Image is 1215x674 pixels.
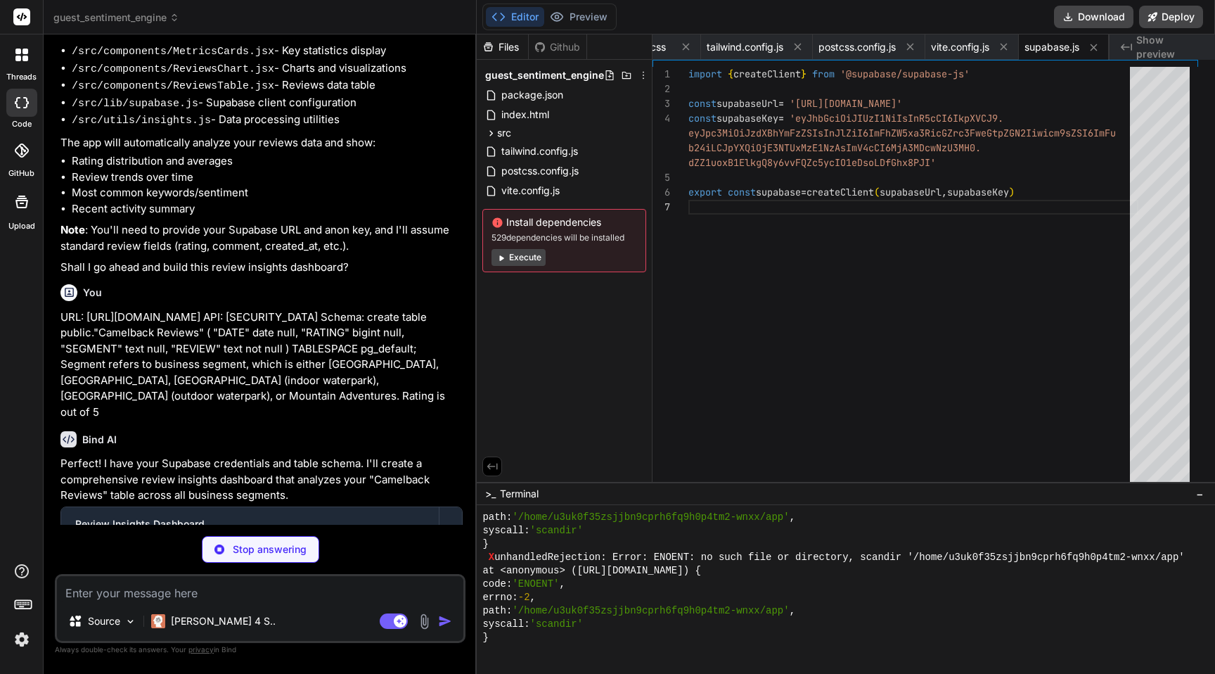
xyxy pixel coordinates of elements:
code: /src/components/ReviewsChart.jsx [72,63,274,75]
p: Always double-check its answers. Your in Bind [55,643,465,656]
button: Editor [486,7,544,27]
span: vite.config.js [500,182,561,199]
span: const [728,186,756,198]
span: ( [874,186,880,198]
img: settings [10,628,34,651]
p: Shall I go ahead and build this review insights dashboard? [60,260,463,276]
span: errno: [482,591,517,604]
span: { [728,68,733,80]
p: Source [88,614,120,628]
button: Deploy [1139,6,1203,28]
span: ) [1009,186,1015,198]
span: unhandledRejection: Error: ENOENT: no such file or directory, scandir '/home/u3uk0f35zsjjbn9cprh6... [494,551,1185,564]
code: /src/utils/insights.js [72,115,211,127]
div: Files [477,40,528,54]
li: Rating distribution and averages [72,153,463,170]
img: icon [438,614,452,628]
span: path: [482,511,512,524]
p: The app will automatically analyze your reviews data and show: [60,135,463,151]
span: , [560,578,565,591]
div: 6 [652,185,670,200]
span: supabaseKey [947,186,1009,198]
span: export [688,186,722,198]
li: - Charts and visualizations [72,61,463,78]
div: 4 [652,111,670,126]
span: 'eyJhbGciOiJIUzI1NiIsInR5cCI6IkpXVCJ9. [790,112,1003,125]
button: Review Insights DashboardClick to open Workbench [61,507,439,554]
span: − [1196,487,1204,501]
div: 1 [652,67,670,82]
label: code [12,118,32,130]
span: dZZ1uoxB1ElkgQ8y6vvFQZc5ycIO1eDsoLDfGhx8PJI' [688,156,936,169]
div: Github [529,40,586,54]
span: import [688,68,722,80]
p: URL: [URL][DOMAIN_NAME] API: [SECURITY_DATA] Schema: create table public."Camelback Reviews" ( "D... [60,310,463,421]
button: Preview [544,7,613,27]
span: const [688,112,716,125]
span: syscall: [482,524,529,538]
span: privacy [188,645,214,654]
span: tailwind.config.js [500,143,579,160]
span: postcss.config.js [818,40,896,54]
span: '@supabase/supabase-js' [840,68,970,80]
span: guest_sentiment_engine [53,11,179,25]
p: [PERSON_NAME] 4 S.. [171,614,276,628]
span: >_ [485,487,496,501]
span: syscall: [482,618,529,631]
p: Perfect! I have your Supabase credentials and table schema. I'll create a comprehensive review in... [60,456,463,504]
span: supabaseUrl [880,186,941,198]
button: Download [1054,6,1133,28]
h6: Bind AI [82,433,117,447]
span: path: [482,604,512,618]
span: '/home/u3uk0f35zsjjbn9cprh6fq9h0p4tm2-wnxx/app' [512,511,789,524]
span: package.json [500,87,565,103]
span: , [790,511,795,524]
code: /src/lib/supabase.js [72,98,198,110]
li: Recent activity summary [72,201,463,217]
span: Install dependencies [491,215,637,229]
span: = [778,112,784,125]
span: from [812,68,835,80]
div: 2 [652,82,670,96]
div: Review Insights Dashboard [75,517,425,531]
label: Upload [8,220,35,232]
span: createClient [733,68,801,80]
span: '[URL][DOMAIN_NAME]' [790,97,902,110]
code: /src/components/ReviewsTable.jsx [72,80,274,92]
img: attachment [416,613,432,630]
li: Review trends over time [72,170,463,186]
span: 529 dependencies will be installed [491,232,637,243]
span: supabaseKey [716,112,778,125]
p: : You'll need to provide your Supabase URL and anon key, and I'll assume standard review fields (... [60,222,463,254]
div: 7 [652,200,670,215]
span: FweGtpZGN2Iiwicm9sZSI6ImFu [970,127,1116,139]
span: , [530,591,536,604]
span: = [778,97,784,110]
span: } [482,631,488,644]
button: Execute [491,249,546,266]
span: vite.config.js [931,40,989,54]
div: 5 [652,170,670,185]
span: } [482,538,488,551]
span: postcss.config.js [500,163,580,179]
span: Terminal [500,487,539,501]
span: code: [482,578,512,591]
img: Pick Models [124,616,136,628]
h6: You [83,286,102,300]
span: const [688,97,716,110]
span: supabase.js [1024,40,1079,54]
button: − [1193,483,1207,505]
span: '/home/u3uk0f35zsjjbn9cprh6fq9h0p4tm2-wnxx/app' [512,604,789,618]
label: threads [6,71,37,83]
span: , [790,604,795,618]
strong: Note [60,223,85,236]
span: X [489,551,494,564]
span: 'scandir' [530,524,584,538]
span: supabaseUrl [716,97,778,110]
span: createClient [806,186,874,198]
span: b24iLCJpYXQiOjE3NTUxMzE1NzAsImV4cCI6MjA3MDcwNzU3MH [688,141,970,154]
span: 'ENOENT' [512,578,559,591]
span: index.html [500,106,551,123]
li: Most common keywords/sentiment [72,185,463,201]
p: Stop answering [233,542,307,557]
